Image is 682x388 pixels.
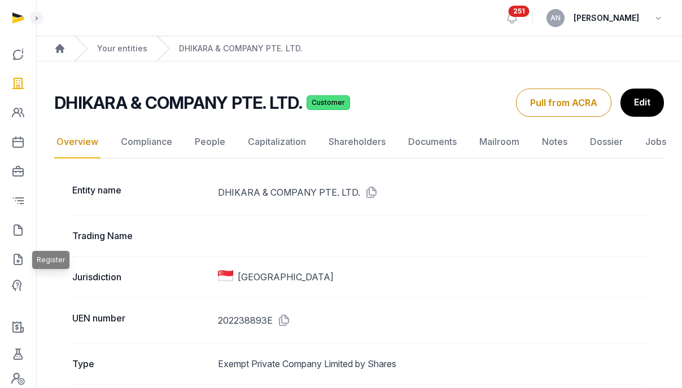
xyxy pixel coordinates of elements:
[72,311,209,329] dt: UEN number
[238,270,334,284] span: [GEOGRAPHIC_DATA]
[406,126,459,158] a: Documents
[326,126,388,158] a: Shareholders
[119,126,174,158] a: Compliance
[547,9,565,27] button: AN
[179,43,303,54] a: DHIKARA & COMPANY PTE. LTD.
[72,270,209,284] dt: Jurisdiction
[218,357,646,371] dd: Exempt Private Company Limited by Shares
[643,126,668,158] a: Jobs
[307,95,350,110] span: Customer
[72,229,209,242] dt: Trading Name
[72,357,209,371] dt: Type
[97,43,147,54] a: Your entities
[509,6,530,17] span: 251
[588,126,625,158] a: Dossier
[246,126,308,158] a: Capitalization
[620,89,664,117] a: Edit
[218,183,646,201] dd: DHIKARA & COMPANY PTE. LTD.
[574,11,639,25] span: [PERSON_NAME]
[36,36,682,61] nav: Breadcrumb
[37,255,65,264] span: Register
[193,126,228,158] a: People
[516,89,611,117] button: Pull from ACRA
[540,126,570,158] a: Notes
[550,15,561,21] span: AN
[72,183,209,201] dt: Entity name
[477,126,522,158] a: Mailroom
[54,92,302,113] h2: DHIKARA & COMPANY PTE. LTD.
[54,126,664,158] nav: Tabs
[218,311,646,329] dd: 202238893E
[54,126,100,158] a: Overview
